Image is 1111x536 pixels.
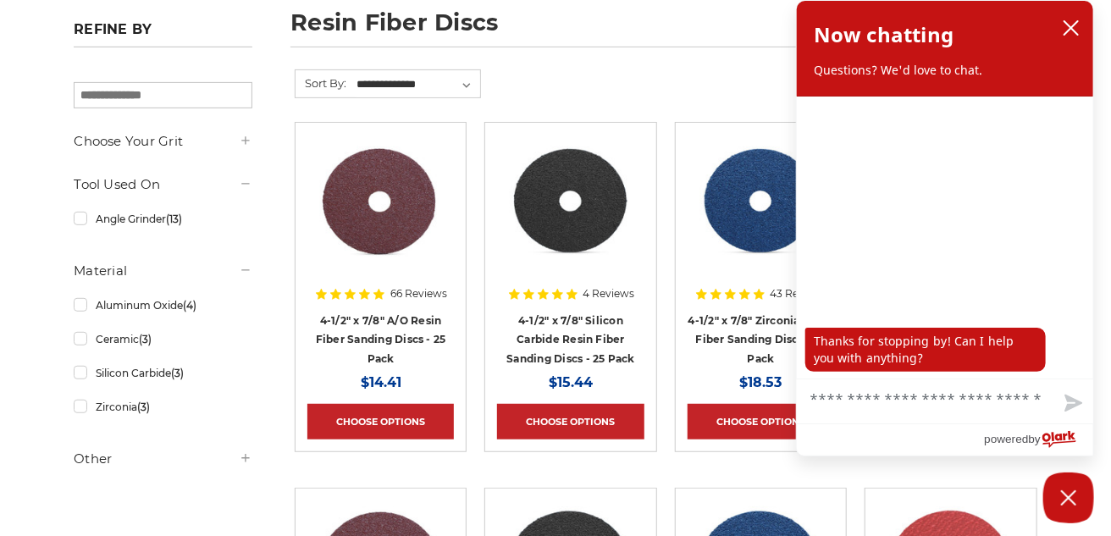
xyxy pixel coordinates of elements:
h2: Now chatting [814,18,953,52]
h5: Tool Used On [74,174,252,195]
a: Choose Options [497,404,644,439]
img: 4.5 Inch Silicon Carbide Resin Fiber Discs [497,135,644,270]
span: $14.41 [361,374,401,390]
button: close chatbox [1058,15,1085,41]
h5: Refine by [74,21,252,47]
img: 4-1/2" zirc resin fiber disc [688,135,834,270]
select: Sort By: [354,72,480,97]
div: chat [797,97,1093,379]
h1: resin fiber discs [290,11,1037,47]
h5: Choose Your Grit [74,131,252,152]
a: Ceramic [74,324,252,354]
a: Powered by Olark [984,424,1093,456]
h5: Other [74,449,252,469]
a: 4-1/2" x 7/8" A/O Resin Fiber Sanding Discs - 25 Pack [316,314,446,365]
a: 4-1/2" zirc resin fiber disc [688,135,834,328]
a: Choose Options [688,404,834,439]
label: Sort By: [296,70,346,96]
span: $15.44 [549,374,593,390]
span: (3) [137,401,150,413]
a: Angle Grinder [74,204,252,234]
button: Close Chatbox [1043,472,1094,523]
a: Aluminum Oxide [74,290,252,320]
span: (3) [139,333,152,345]
span: (3) [171,367,184,379]
a: Silicon Carbide [74,358,252,388]
p: Thanks for stopping by! Can I help you with anything? [805,328,1046,372]
img: 4.5 inch resin fiber disc [307,135,454,270]
a: 4-1/2" x 7/8" Zirconia Resin Fiber Sanding Discs - 25 Pack [688,314,834,365]
a: 4.5 Inch Silicon Carbide Resin Fiber Discs [497,135,644,328]
span: powered [984,428,1028,450]
button: Send message [1051,384,1093,423]
a: Zirconia [74,392,252,422]
p: Questions? We'd love to chat. [814,62,1076,79]
span: (13) [166,213,182,225]
a: Choose Options [307,404,454,439]
span: $18.53 [740,374,782,390]
a: 4.5 inch resin fiber disc [307,135,454,328]
span: (4) [183,299,196,312]
a: 4-1/2" x 7/8" Silicon Carbide Resin Fiber Sanding Discs - 25 Pack [506,314,635,365]
span: by [1029,428,1041,450]
h5: Material [74,261,252,281]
